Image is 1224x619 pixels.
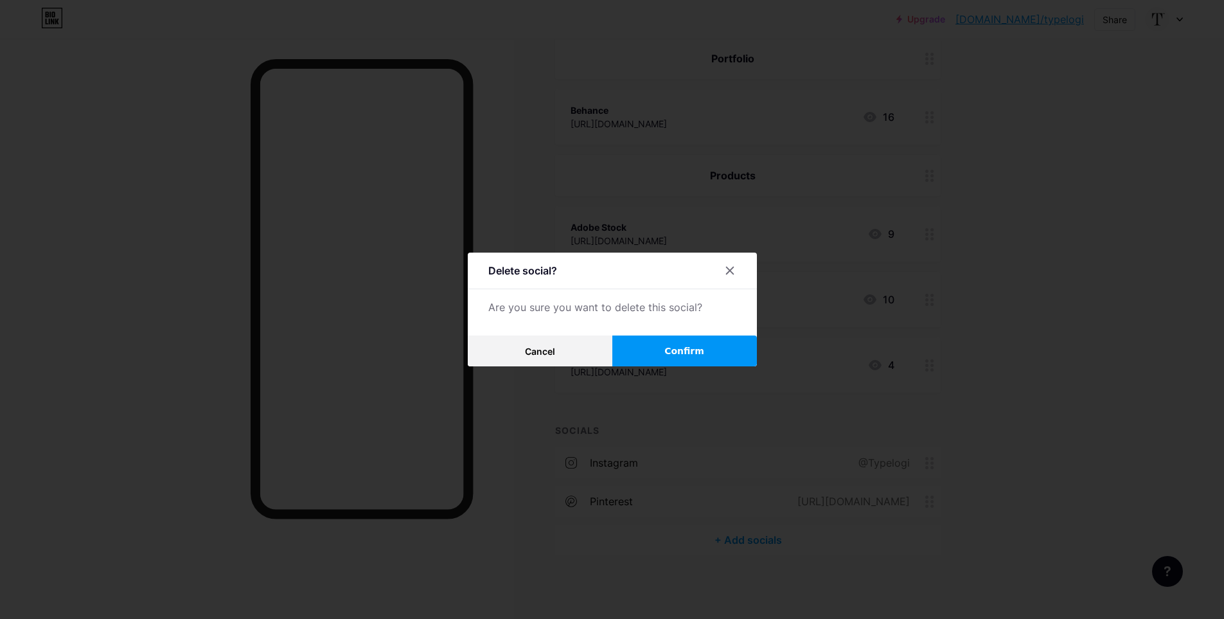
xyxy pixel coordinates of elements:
span: Confirm [664,345,704,358]
button: Confirm [612,336,757,366]
span: Cancel [525,346,555,357]
div: Delete social? [488,263,557,278]
div: Are you sure you want to delete this social? [488,300,736,315]
button: Cancel [468,336,612,366]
